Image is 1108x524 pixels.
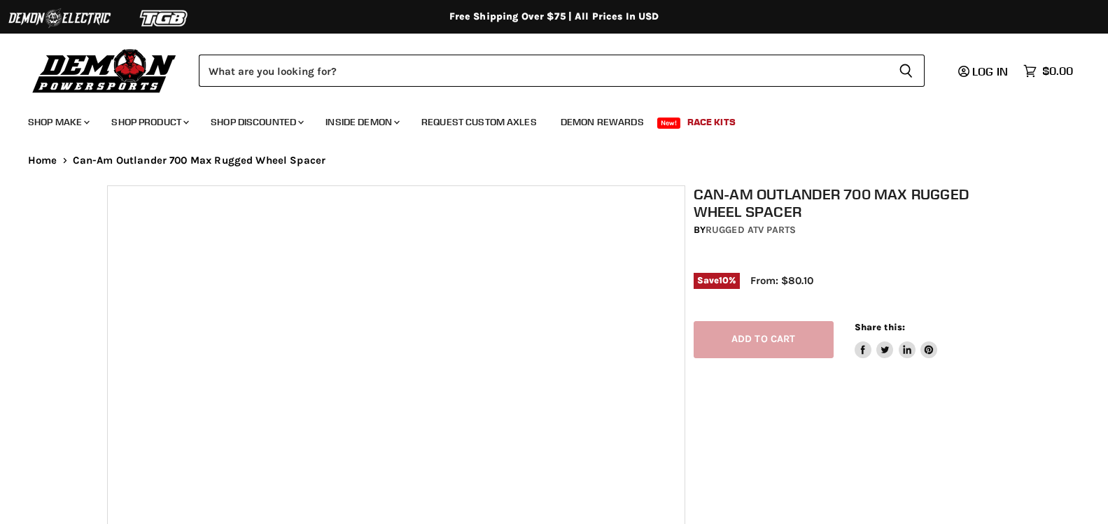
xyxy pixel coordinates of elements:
[677,108,746,136] a: Race Kits
[1016,61,1080,81] a: $0.00
[101,108,197,136] a: Shop Product
[199,55,925,87] form: Product
[112,5,217,31] img: TGB Logo 2
[972,64,1008,78] span: Log in
[28,155,57,167] a: Home
[888,55,925,87] button: Search
[694,222,1009,238] div: by
[855,322,905,332] span: Share this:
[28,45,181,95] img: Demon Powersports
[855,321,938,358] aside: Share this:
[694,185,1009,220] h1: Can-Am Outlander 700 Max Rugged Wheel Spacer
[7,5,112,31] img: Demon Electric Logo 2
[17,102,1070,136] ul: Main menu
[657,118,681,129] span: New!
[411,108,547,136] a: Request Custom Axles
[550,108,654,136] a: Demon Rewards
[719,275,729,285] span: 10
[315,108,408,136] a: Inside Demon
[750,274,813,287] span: From: $80.10
[199,55,888,87] input: Search
[706,224,796,236] a: Rugged ATV Parts
[73,155,326,167] span: Can-Am Outlander 700 Max Rugged Wheel Spacer
[694,273,740,288] span: Save %
[17,108,98,136] a: Shop Make
[952,65,1016,78] a: Log in
[1042,64,1073,78] span: $0.00
[200,108,312,136] a: Shop Discounted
